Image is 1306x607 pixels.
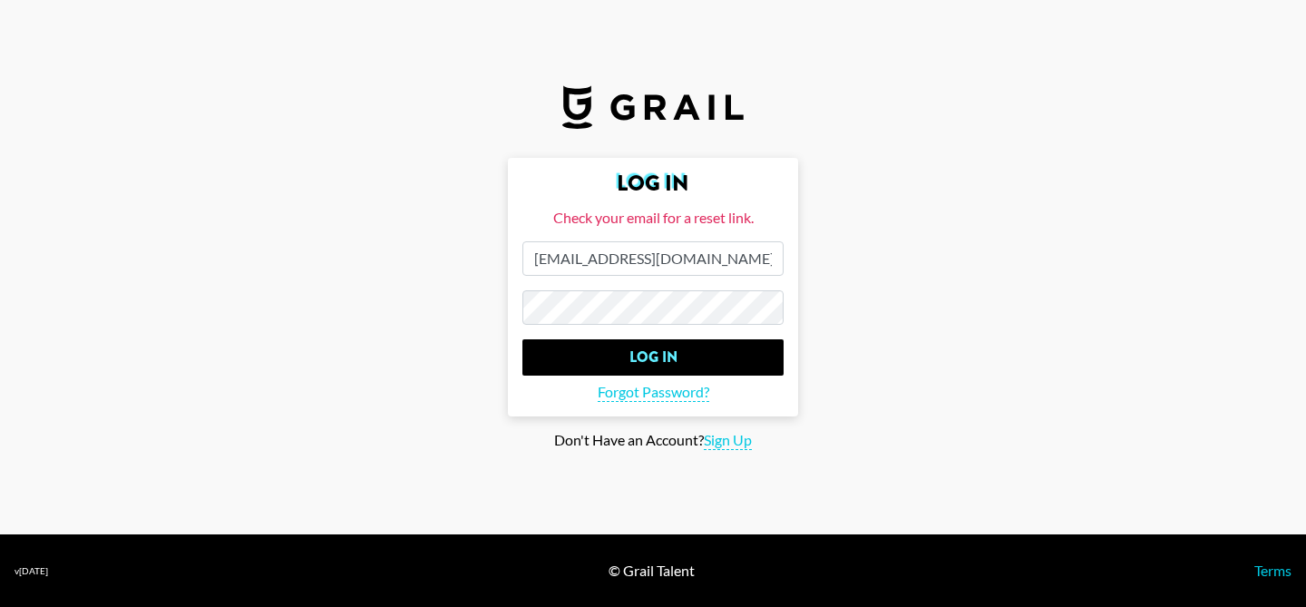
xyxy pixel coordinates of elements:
input: Email [522,241,784,276]
div: Check your email for a reset link. [522,209,784,227]
span: Sign Up [704,431,752,450]
a: Terms [1254,562,1291,579]
img: Grail Talent Logo [562,85,744,129]
span: Forgot Password? [598,383,709,402]
div: © Grail Talent [609,562,695,580]
div: v [DATE] [15,565,48,577]
div: Don't Have an Account? [15,431,1291,450]
input: Log In [522,339,784,376]
h2: Log In [522,172,784,194]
